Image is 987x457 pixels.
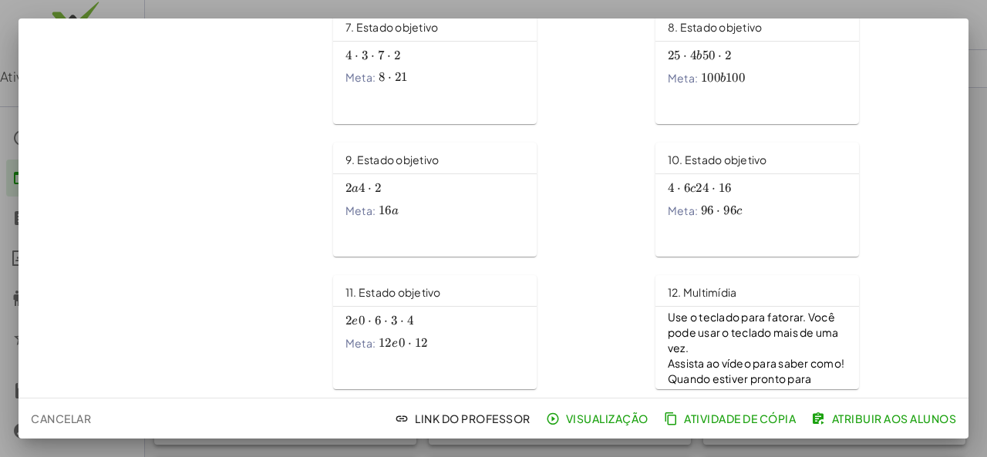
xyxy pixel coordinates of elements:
[543,405,655,432] button: Visualização
[808,405,962,432] button: Atribuir aos alunos
[25,405,97,432] button: Cancelar
[566,412,648,425] font: Visualização
[725,48,731,63] font: 2
[333,143,637,257] a: 9. Estado objetivoMeta:
[661,405,802,432] button: Atividade de cópia
[395,69,408,85] font: 21
[391,313,397,328] font: 3
[378,48,384,63] font: 7
[388,69,392,85] font: ⋅
[696,180,709,196] font: 24
[723,203,736,218] font: 96
[355,48,359,63] font: ⋅
[345,336,376,350] font: Meta:
[701,203,714,218] font: 96
[345,313,352,328] font: 2
[392,205,399,217] font: a
[668,20,763,34] font: 8. Estado objetivo
[345,180,352,196] font: 2
[684,180,690,196] font: 6
[359,180,365,196] font: 4
[655,275,959,389] a: 12. MultimídiaUse o teclado para fatorar. Você pode usar o teclado mais de uma vez.Assista ao víd...
[655,143,959,257] a: 10. Estado objetivoMeta:
[375,180,381,196] font: 2
[668,285,737,299] font: 12. Multimídia
[400,313,404,328] font: ⋅
[345,70,376,84] font: Meta:
[333,10,637,124] a: 7. Estado objetivoMeta:
[408,335,412,351] font: ⋅
[359,313,365,328] font: 0
[668,48,681,63] font: 25
[345,153,440,166] font: 9. Estado objetivo
[684,412,796,425] font: Atividade de cópia
[668,180,674,196] font: 4
[394,48,400,63] font: 2
[387,48,391,63] font: ⋅
[712,180,716,196] font: ⋅
[668,153,767,166] font: 10. Estado objetivo
[31,412,91,425] font: Cancelar
[696,50,702,62] font: b
[399,335,405,351] font: 0
[362,48,368,63] font: 3
[392,338,398,350] font: e
[392,405,537,432] button: Link do Professor
[345,48,352,63] font: 4
[368,180,372,196] font: ⋅
[683,48,687,63] font: ⋅
[668,310,840,355] font: Use o teclado para fatorar. Você pode usar o teclado mais de uma vez.
[371,48,375,63] font: ⋅
[379,69,385,85] font: 8
[690,183,696,195] font: c
[379,203,392,218] font: 16
[677,180,681,196] font: ⋅
[379,335,392,351] font: 12
[668,71,698,85] font: Meta:
[345,20,439,34] font: 7. Estado objetivo
[345,285,441,299] font: 11. Estado objetivo
[415,412,530,425] font: Link do Professor
[719,180,732,196] font: 16
[716,203,720,218] font: ⋅
[655,10,959,124] a: 8. Estado objetivoMeta:
[690,48,696,63] font: 4
[726,70,745,86] font: 100
[720,72,726,85] font: b
[668,203,698,217] font: Meta:
[352,315,358,328] font: e
[415,335,428,351] font: 12
[407,313,413,328] font: 4
[352,183,359,195] font: a
[333,275,637,389] a: 11. Estado objetivoMeta:
[718,48,722,63] font: ⋅
[375,313,381,328] font: 6
[668,356,847,401] font: Assista ao vídeo para saber como! Quando estiver pronto para prosseguir, clique em continuar.
[384,313,388,328] font: ⋅
[345,203,376,217] font: Meta:
[701,70,720,86] font: 100
[832,412,956,425] font: Atribuir aos alunos
[702,48,716,63] font: 50
[736,205,742,217] font: c
[368,313,372,328] font: ⋅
